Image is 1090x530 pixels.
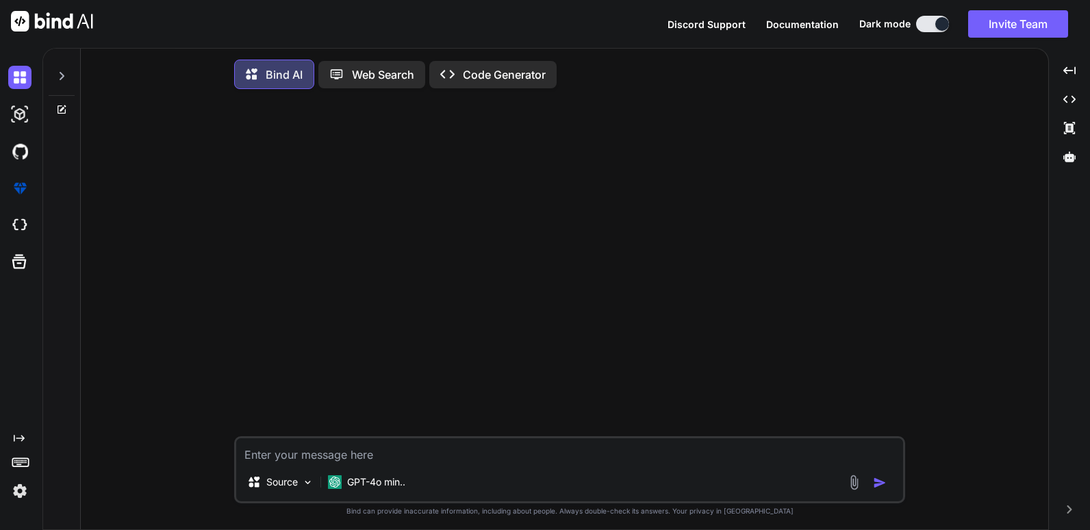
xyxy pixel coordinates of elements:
span: Dark mode [859,17,911,31]
img: icon [873,476,887,490]
img: GPT-4o mini [328,475,342,489]
p: Code Generator [463,66,546,83]
span: Documentation [766,18,839,30]
button: Discord Support [668,17,746,31]
img: darkAi-studio [8,103,31,126]
button: Invite Team [968,10,1068,38]
p: Source [266,475,298,489]
p: Web Search [352,66,414,83]
img: darkChat [8,66,31,89]
p: Bind AI [266,66,303,83]
img: Pick Models [302,477,314,488]
button: Documentation [766,17,839,31]
span: Discord Support [668,18,746,30]
p: Bind can provide inaccurate information, including about people. Always double-check its answers.... [234,506,905,516]
img: githubDark [8,140,31,163]
img: settings [8,479,31,503]
img: Bind AI [11,11,93,31]
img: cloudideIcon [8,214,31,237]
p: GPT-4o min.. [347,475,405,489]
img: attachment [846,475,862,490]
img: premium [8,177,31,200]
